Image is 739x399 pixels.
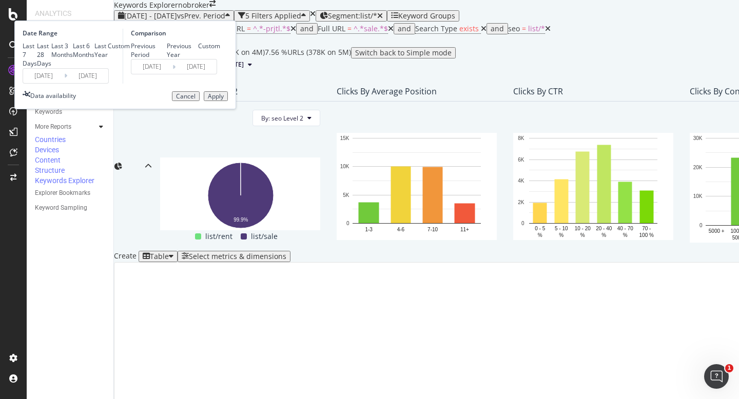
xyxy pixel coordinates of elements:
[398,12,455,20] div: Keyword Groups
[310,10,316,17] div: times
[253,24,290,33] span: ^.*-prjtl.*$
[538,232,542,238] text: %
[35,203,106,213] a: Keyword Sampling
[642,226,651,231] text: 70 -
[234,217,248,223] text: 99.9%
[387,10,459,22] button: Keyword Groups
[35,188,90,198] div: Explorer Bookmarks
[427,227,438,232] text: 7-10
[35,155,61,165] div: Content
[351,47,456,58] button: Switch back to Simple mode
[35,134,106,145] a: Countries
[725,364,733,372] span: 1
[139,251,178,262] button: Table
[623,232,628,238] text: %
[347,24,352,33] span: =
[518,178,524,184] text: 4K
[596,226,612,231] text: 20 - 40
[37,42,51,68] div: Last 28 Days
[150,252,169,261] div: Table
[522,24,526,33] span: =
[198,42,220,50] div: Custom
[265,47,351,58] div: 7.56 % URLs ( 378K on 5M )
[528,24,545,33] span: list/*
[247,24,251,33] span: =
[693,135,703,141] text: 30K
[35,175,106,186] a: Keywords Explorer
[131,29,220,37] div: Comparison
[316,10,387,22] button: Segment:list/*
[208,93,224,100] div: Apply
[23,69,64,83] input: Start Date
[67,69,108,83] input: End Date
[575,226,591,231] text: 10 - 20
[160,157,320,230] div: A chart.
[513,133,673,240] div: A chart.
[365,227,373,232] text: 1-3
[518,135,524,141] text: 8K
[340,135,349,141] text: 15K
[114,10,234,22] button: [DATE] - [DATE]vsPrev. Period
[693,165,703,170] text: 20K
[318,24,345,33] span: Full URL
[178,251,290,262] button: Select metrics & dimensions
[176,93,196,100] div: Cancel
[205,230,232,243] span: list/rent
[343,192,349,198] text: 5K
[337,86,437,96] div: Clicks By Average Position
[709,228,725,234] text: 5000 +
[114,251,178,262] div: Create
[397,227,405,232] text: 4-6
[167,42,199,59] div: Previous Year
[122,81,145,251] div: Top Charts
[172,91,200,102] button: Cancel
[459,24,479,33] span: exists
[108,42,130,50] div: Custom
[355,49,452,57] div: Switch back to Simple mode
[131,59,172,74] input: Start Date
[354,24,388,33] span: ^.*sale.*$
[521,221,524,226] text: 0
[35,8,105,18] div: Analytics
[35,145,106,155] a: Devices
[580,232,585,238] text: %
[704,364,729,389] iframe: Intercom live chat
[328,11,377,21] span: Segment: list/*
[73,42,94,59] div: Last 6 Months
[337,133,497,240] svg: A chart.
[245,12,301,20] div: 5 Filters Applied
[35,175,94,186] div: Keywords Explorer
[23,29,120,37] div: Date Range
[51,42,73,59] div: Last 3 Months
[35,165,65,175] div: Structure
[189,252,286,261] div: Select metrics & dimensions
[124,11,177,21] span: [DATE] - [DATE]
[508,24,520,33] span: seo
[23,42,37,68] div: Last 7 Days
[699,223,703,228] text: 0
[340,164,349,170] text: 10K
[35,145,59,155] div: Devices
[491,25,504,33] div: and
[35,107,62,117] div: Keywords
[513,86,563,96] div: Clicks By CTR
[131,42,167,59] div: Previous Period
[535,226,545,231] text: 0 - 5
[487,23,508,34] button: and
[220,58,256,71] button: [DATE]
[30,91,76,100] div: Data availability
[251,230,278,243] span: list/sale
[296,23,318,34] button: and
[177,11,225,21] span: vs Prev. Period
[601,232,606,238] text: %
[35,122,71,132] div: More Reports
[398,25,411,33] div: and
[639,232,654,238] text: 100 %
[300,25,314,33] div: and
[234,10,310,22] button: 5 Filters Applied
[617,226,634,231] text: 40 - 70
